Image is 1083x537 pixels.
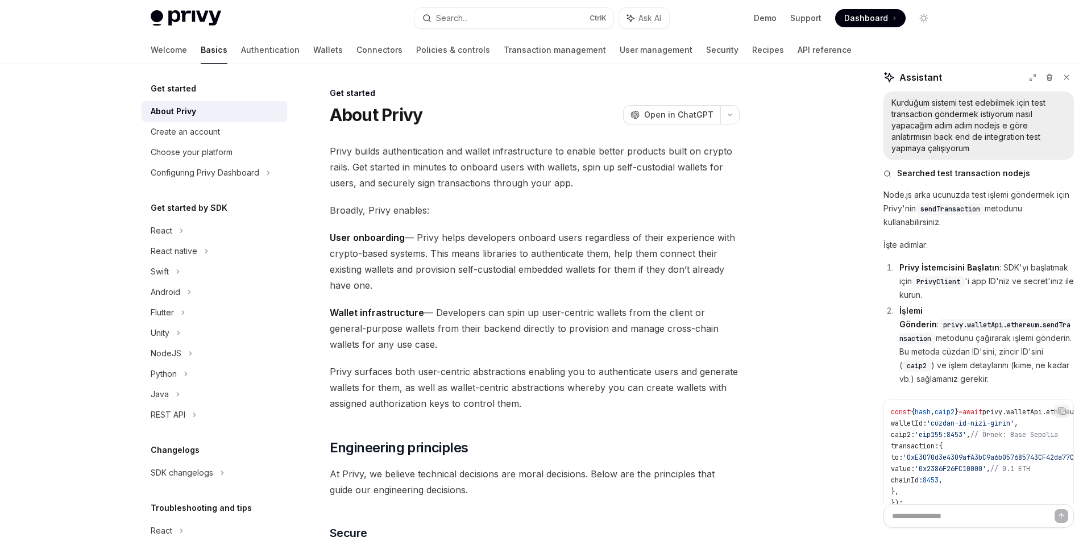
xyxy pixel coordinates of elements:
span: Ctrl K [590,14,607,23]
a: Welcome [151,36,187,64]
a: Wallets [313,36,343,64]
div: React [151,224,172,238]
div: Configuring Privy Dashboard [151,166,259,180]
span: }, [891,487,899,496]
span: walletId: [891,419,927,428]
span: to: [891,453,903,462]
a: User management [620,36,692,64]
span: Assistant [899,70,942,84]
span: } [955,407,958,417]
span: At Privy, we believe technical decisions are moral decisions. Below are the principles that guide... [330,466,740,498]
div: Swift [151,265,169,278]
span: await [962,407,982,417]
a: Dashboard [835,9,906,27]
span: }); [891,498,903,507]
div: Create an account [151,125,220,139]
h1: About Privy [330,105,423,125]
div: Get started [330,88,740,99]
span: // 0.1 ETH [990,464,1030,473]
div: SDK changelogs [151,466,213,480]
span: walletApi [1006,407,1042,417]
button: Open in ChatGPT [623,105,720,124]
a: API reference [798,36,852,64]
span: chainId: [891,476,923,485]
li: : SDK'yı başlatmak için 'i app ID'niz ve secret'ınız ile kurun. [896,261,1074,302]
p: İşte adımlar: [883,238,1074,252]
h5: Changelogs [151,443,200,457]
button: Ask AI [619,8,669,28]
li: : metodunu çağırarak işlemi gönderin. Bu metoda cüzdan ID'sini, zincir ID'sini ( ) ve işlem detay... [896,304,1074,386]
button: Toggle dark mode [915,9,933,27]
h5: Get started by SDK [151,201,227,215]
div: Java [151,388,169,401]
strong: User onboarding [330,232,405,243]
span: Broadly, Privy enables: [330,202,740,218]
span: 'eip155:8453' [915,430,966,439]
button: Send message [1055,509,1068,523]
a: Recipes [752,36,784,64]
a: Basics [201,36,227,64]
span: sendTransaction [920,205,980,214]
div: NodeJS [151,347,181,360]
button: Search...CtrlK [414,8,613,28]
button: Searched test transaction nodejs [883,168,1074,179]
div: Unity [151,326,169,340]
h5: Troubleshooting and tips [151,501,252,515]
span: , [966,430,970,439]
a: Authentication [241,36,300,64]
a: Create an account [142,122,287,142]
span: 'cüzdan-id-nizi-girin' [927,419,1014,428]
span: transaction: [891,442,939,451]
span: Searched test transaction nodejs [897,168,1030,179]
span: = [958,407,962,417]
span: Ask AI [638,13,661,24]
span: . [1042,407,1046,417]
span: const [891,407,911,417]
span: , [986,464,990,473]
a: Policies & controls [416,36,490,64]
span: Open in ChatGPT [644,109,713,120]
span: privy.walletApi.ethereum.sendTransaction [899,320,1070,343]
span: '0x2386F26FC10000' [915,464,986,473]
div: Kurduğum sistemi test edebilmek için test transaction göndermek istiyorum nasıl yapacağım adım ad... [891,97,1066,154]
a: Demo [754,13,777,24]
div: About Privy [151,105,196,118]
div: Search... [436,11,468,25]
h5: Get started [151,82,196,95]
div: Flutter [151,306,174,319]
span: . [1002,407,1006,417]
div: React native [151,244,197,258]
a: About Privy [142,101,287,122]
div: Choose your platform [151,145,233,159]
strong: İşlemi Gönderin [899,306,937,329]
p: Node.js arka ucunuzda test işlemi göndermek için Privy'nin metodunu kullanabilirsiniz. [883,188,1074,229]
span: caip2 [935,407,955,417]
span: , [939,476,943,485]
span: { [911,407,915,417]
span: hash [915,407,931,417]
span: caip2 [907,361,927,371]
strong: Wallet infrastructure [330,307,424,318]
a: Support [790,13,821,24]
a: Connectors [356,36,403,64]
div: Python [151,367,177,381]
span: Dashboard [844,13,888,24]
div: Android [151,285,180,299]
span: — Developers can spin up user-centric wallets from the client or general-purpose wallets from the... [330,305,740,352]
span: '0xE3070d3e4309afA3bC9a6b057685743CF42da77C' [903,453,1078,462]
img: light logo [151,10,221,26]
span: , [1014,419,1018,428]
span: PrivyClient [916,277,960,286]
span: Privy builds authentication and wallet infrastructure to enable better products built on crypto r... [330,143,740,191]
button: Copy the contents from the code block [1055,403,1069,418]
a: Transaction management [504,36,606,64]
span: value: [891,464,915,473]
span: — Privy helps developers onboard users regardless of their experience with crypto-based systems. ... [330,230,740,293]
a: Security [706,36,738,64]
span: ethereum [1046,407,1078,417]
a: Choose your platform [142,142,287,163]
span: , [931,407,935,417]
strong: Privy İstemcisini Başlatın [899,263,999,272]
span: { [939,442,943,451]
span: 8453 [923,476,939,485]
